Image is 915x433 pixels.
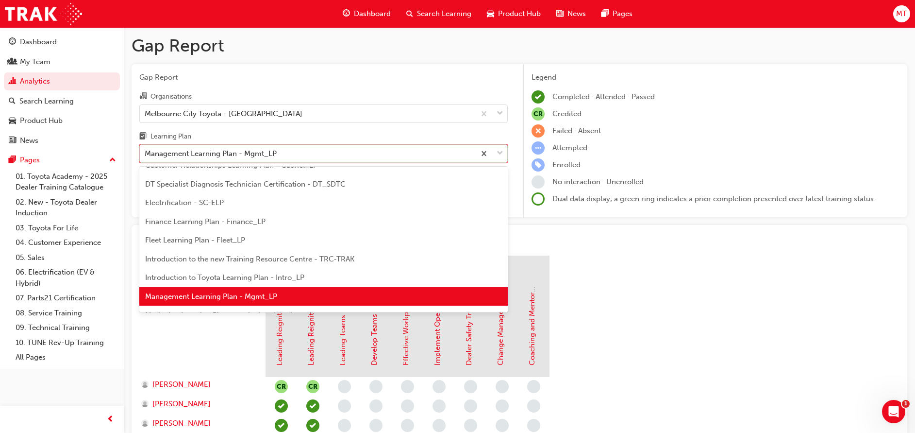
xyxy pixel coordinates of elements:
[152,379,211,390] span: [PERSON_NAME]
[19,96,74,107] div: Search Learning
[567,8,586,19] span: News
[12,265,120,291] a: 06. Electrification (EV & Hybrid)
[12,169,120,195] a: 01. Toyota Academy - 2025 Dealer Training Catalogue
[893,5,910,22] button: MT
[109,154,116,167] span: up-icon
[338,419,351,432] span: learningRecordVerb_NONE-icon
[338,278,347,365] a: Leading Teams Effectively
[401,419,414,432] span: learningRecordVerb_NONE-icon
[12,350,120,365] a: All Pages
[433,419,446,432] span: learningRecordVerb_NONE-icon
[9,117,16,125] span: car-icon
[532,141,545,155] span: learningRecordVerb_ATTEMPT-icon
[338,380,351,393] span: learningRecordVerb_NONE-icon
[12,335,120,350] a: 10. TUNE Rev-Up Training
[532,107,545,121] span: null-icon
[552,92,655,101] span: Completed · Attended · Passed
[369,399,383,413] span: learningRecordVerb_NONE-icon
[464,399,477,413] span: learningRecordVerb_NONE-icon
[150,92,192,102] div: Organisations
[306,380,319,393] button: null-icon
[145,292,277,301] span: Management Learning Plan - Mgmt_LP
[275,399,288,413] span: learningRecordVerb_ATTEND-icon
[275,419,288,432] span: learningRecordVerb_ATTEND-icon
[145,180,346,189] span: DT Specialist Diagnosis Technician Certification - DT_SDTC
[464,419,477,432] span: learningRecordVerb_NONE-icon
[12,195,120,221] a: 02. New - Toyota Dealer Induction
[145,198,224,207] span: Electrification - SC-ELP
[141,398,256,410] a: [PERSON_NAME]
[145,236,245,244] span: Fleet Learning Plan - Fleet_LP
[370,269,379,365] a: Develop Teams & Individuals
[354,8,391,19] span: Dashboard
[552,177,644,186] span: No interaction · Unenrolled
[465,292,473,365] a: Dealer Safety Training
[5,3,82,25] img: Trak
[406,8,413,20] span: search-icon
[141,418,256,429] a: [PERSON_NAME]
[343,8,350,20] span: guage-icon
[9,58,16,67] span: people-icon
[4,112,120,130] a: Product Hub
[306,399,319,413] span: learningRecordVerb_ATTEND-icon
[152,418,211,429] span: [PERSON_NAME]
[487,8,494,20] span: car-icon
[12,221,120,236] a: 03. Toyota For Life
[527,399,540,413] span: learningRecordVerb_NONE-icon
[275,380,288,393] button: null-icon
[145,217,266,226] span: Finance Learning Plan - Finance_LP
[556,8,564,20] span: news-icon
[4,53,120,71] a: My Team
[464,380,477,393] span: learningRecordVerb_NONE-icon
[496,419,509,432] span: learningRecordVerb_NONE-icon
[417,8,471,19] span: Search Learning
[497,107,503,120] span: down-icon
[145,148,277,159] div: Management Learning Plan - Mgmt_LP
[479,4,549,24] a: car-iconProduct Hub
[20,155,40,166] div: Pages
[552,109,582,118] span: Credited
[4,31,120,151] button: DashboardMy TeamAnalyticsSearch LearningProduct HubNews
[9,77,16,86] span: chart-icon
[552,160,581,169] span: Enrolled
[532,72,899,83] div: Legend
[20,115,63,126] div: Product Hub
[549,4,594,24] a: news-iconNews
[4,72,120,90] a: Analytics
[20,135,38,146] div: News
[552,126,601,135] span: Failed · Absent
[552,194,876,203] span: Dual data display; a green ring indicates a prior completion presented over latest training status.
[141,379,256,390] a: [PERSON_NAME]
[132,35,907,56] h1: Gap Report
[152,398,211,410] span: [PERSON_NAME]
[496,399,509,413] span: learningRecordVerb_NONE-icon
[139,92,147,101] span: organisation-icon
[12,320,120,335] a: 09. Technical Training
[433,380,446,393] span: learningRecordVerb_NONE-icon
[9,137,16,145] span: news-icon
[532,175,545,189] span: learningRecordVerb_NONE-icon
[399,4,479,24] a: search-iconSearch Learning
[107,414,114,426] span: prev-icon
[433,399,446,413] span: learningRecordVerb_NONE-icon
[12,235,120,250] a: 04. Customer Experience
[532,90,545,104] span: learningRecordVerb_COMPLETE-icon
[338,399,351,413] span: learningRecordVerb_NONE-icon
[527,380,540,393] span: learningRecordVerb_NONE-icon
[4,33,120,51] a: Dashboard
[139,72,508,83] span: Gap Report
[145,273,304,282] span: Introduction to Toyota Learning Plan - Intro_LP
[532,158,545,172] span: learningRecordVerb_ENROLL-icon
[497,147,503,160] span: down-icon
[335,4,399,24] a: guage-iconDashboard
[4,151,120,169] button: Pages
[145,108,302,119] div: Melbourne City Toyota - [GEOGRAPHIC_DATA]
[896,8,907,19] span: MT
[9,156,16,165] span: pages-icon
[902,400,910,408] span: 1
[20,56,50,68] div: My Team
